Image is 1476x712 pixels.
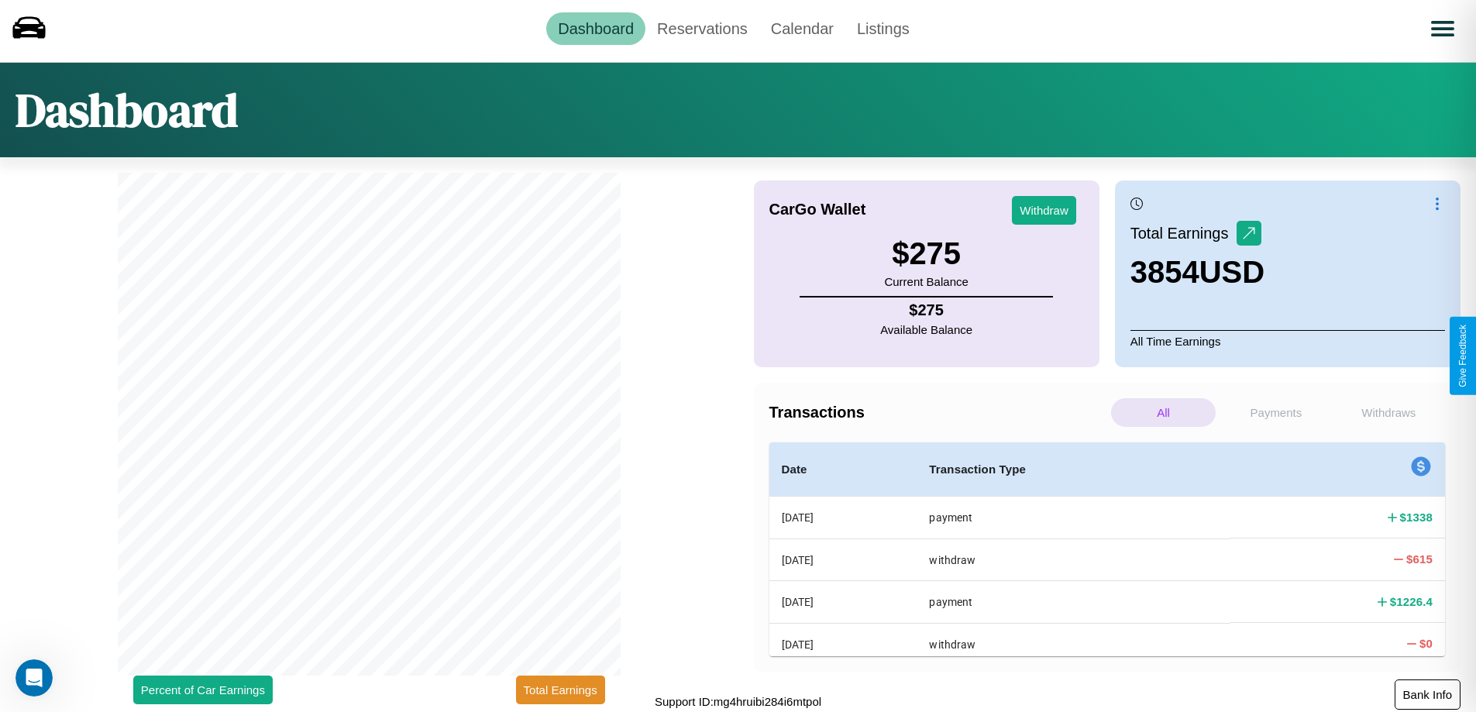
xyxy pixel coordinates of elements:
[1390,593,1433,610] h4: $ 1226.4
[1400,509,1433,525] h4: $ 1338
[769,581,917,623] th: [DATE]
[15,78,238,142] h1: Dashboard
[884,271,968,292] p: Current Balance
[1419,635,1433,652] h4: $ 0
[15,659,53,697] iframe: Intercom live chat
[769,623,917,665] th: [DATE]
[769,404,1107,421] h4: Transactions
[917,581,1230,623] th: payment
[782,460,905,479] h4: Date
[546,12,645,45] a: Dashboard
[929,460,1218,479] h4: Transaction Type
[133,676,273,704] button: Percent of Car Earnings
[655,691,821,712] p: Support ID: mg4hruibi284i6mtpol
[1111,398,1216,427] p: All
[645,12,759,45] a: Reservations
[1457,325,1468,387] div: Give Feedback
[1421,7,1464,50] button: Open menu
[1130,219,1237,247] p: Total Earnings
[1223,398,1328,427] p: Payments
[880,301,972,319] h4: $ 275
[917,623,1230,665] th: withdraw
[759,12,845,45] a: Calendar
[1012,196,1076,225] button: Withdraw
[1395,679,1461,710] button: Bank Info
[516,676,605,704] button: Total Earnings
[1406,551,1433,567] h4: $ 615
[1130,255,1264,290] h3: 3854 USD
[769,201,866,218] h4: CarGo Wallet
[769,497,917,539] th: [DATE]
[880,319,972,340] p: Available Balance
[917,538,1230,580] th: withdraw
[769,538,917,580] th: [DATE]
[917,497,1230,539] th: payment
[845,12,921,45] a: Listings
[884,236,968,271] h3: $ 275
[1130,330,1445,352] p: All Time Earnings
[1337,398,1441,427] p: Withdraws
